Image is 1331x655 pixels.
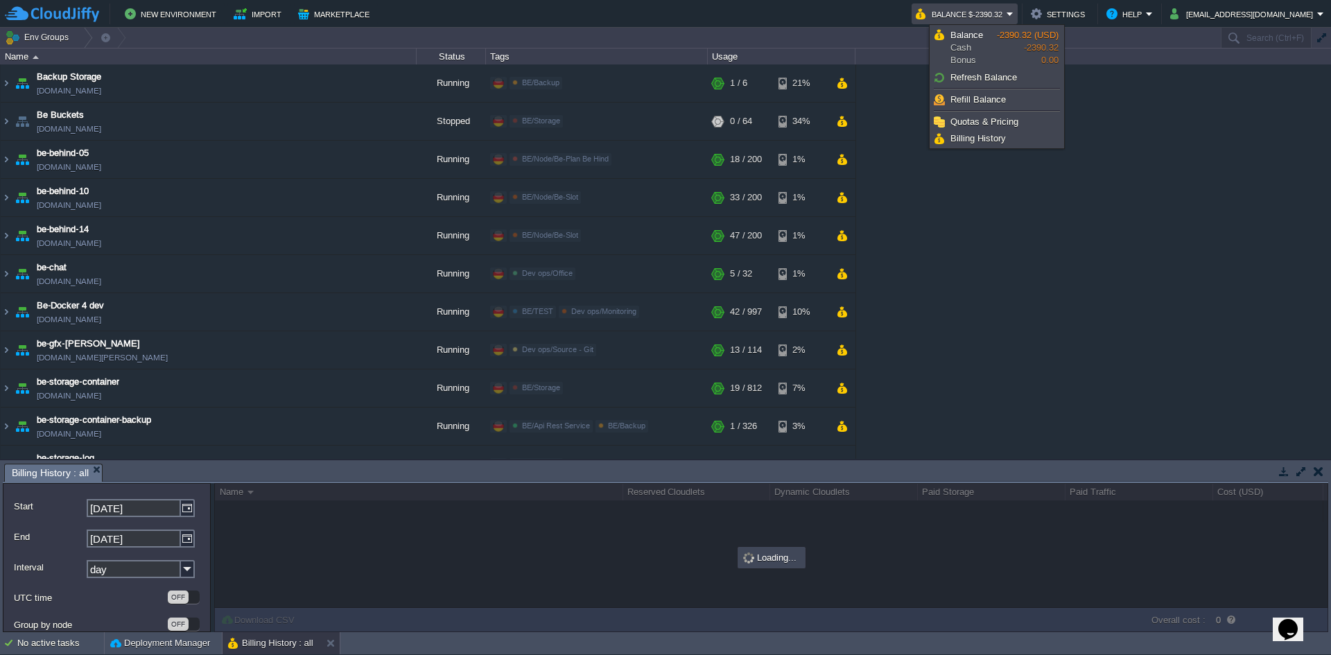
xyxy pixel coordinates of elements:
[1,408,12,445] img: AMDAwAAAACH5BAEAAAAALAAAAAABAAEAAAICRAEAOw==
[778,64,824,102] div: 21%
[12,64,32,102] img: AMDAwAAAACH5BAEAAAAALAAAAAABAAEAAAICRAEAOw==
[37,108,84,122] a: Be Buckets
[778,331,824,369] div: 2%
[37,122,101,136] a: [DOMAIN_NAME]
[37,222,89,236] a: be-behind-14
[417,141,486,178] div: Running
[110,636,210,650] button: Deployment Manager
[14,499,85,514] label: Start
[37,427,101,441] span: [DOMAIN_NAME]
[37,146,89,160] a: be-behind-05
[997,30,1059,40] span: -2390.32 (USD)
[37,375,119,389] a: be-storage-container
[730,255,752,292] div: 5 / 32
[730,369,762,407] div: 19 / 812
[730,64,747,102] div: 1 / 6
[950,116,1018,127] span: Quotas & Pricing
[37,451,94,465] a: be-storage-log
[1,103,12,140] img: AMDAwAAAACH5BAEAAAAALAAAAAABAAEAAAICRAEAOw==
[37,261,67,274] a: be-chat
[950,133,1006,143] span: Billing History
[12,255,32,292] img: AMDAwAAAACH5BAEAAAAALAAAAAABAAEAAAICRAEAOw==
[37,198,101,212] a: [DOMAIN_NAME]
[932,92,1062,107] a: Refill Balance
[522,193,578,201] span: BE/Node/Be-Slot
[932,27,1062,69] a: BalanceCashBonus-2390.32 (USD)-2390.320.00
[708,49,855,64] div: Usage
[12,408,32,445] img: AMDAwAAAACH5BAEAAAAALAAAAAABAAEAAAICRAEAOw==
[1170,6,1317,22] button: [EMAIL_ADDRESS][DOMAIN_NAME]
[417,369,486,407] div: Running
[522,345,593,353] span: Dev ops/Source - Git
[1273,600,1317,641] iframe: chat widget
[1,255,12,292] img: AMDAwAAAACH5BAEAAAAALAAAAAABAAEAAAICRAEAOw==
[997,30,1059,65] span: -2390.32 0.00
[37,184,89,198] a: be-behind-10
[417,64,486,102] div: Running
[916,6,1007,22] button: Balance $-2390.32
[608,421,645,430] span: BE/Backup
[12,293,32,331] img: AMDAwAAAACH5BAEAAAAALAAAAAABAAEAAAICRAEAOw==
[37,236,101,250] a: [DOMAIN_NAME]
[1,141,12,178] img: AMDAwAAAACH5BAEAAAAALAAAAAABAAEAAAICRAEAOw==
[1,331,12,369] img: AMDAwAAAACH5BAEAAAAALAAAAAABAAEAAAICRAEAOw==
[1,64,12,102] img: AMDAwAAAACH5BAEAAAAALAAAAAABAAEAAAICRAEAOw==
[417,331,486,369] div: Running
[417,408,486,445] div: Running
[14,591,166,605] label: UTC time
[417,446,486,483] div: Running
[417,49,485,64] div: Status
[739,548,804,567] div: Loading...
[950,30,983,40] span: Balance
[37,160,101,174] a: [DOMAIN_NAME]
[417,293,486,331] div: Running
[37,351,168,365] a: [DOMAIN_NAME][PERSON_NAME]
[12,331,32,369] img: AMDAwAAAACH5BAEAAAAALAAAAAABAAEAAAICRAEAOw==
[417,255,486,292] div: Running
[12,217,32,254] img: AMDAwAAAACH5BAEAAAAALAAAAAABAAEAAAICRAEAOw==
[37,84,101,98] span: [DOMAIN_NAME]
[12,179,32,216] img: AMDAwAAAACH5BAEAAAAALAAAAAABAAEAAAICRAEAOw==
[12,464,89,482] span: Billing History : all
[37,413,151,427] a: be-storage-container-backup
[1,217,12,254] img: AMDAwAAAACH5BAEAAAAALAAAAAABAAEAAAICRAEAOw==
[522,78,559,87] span: BE/Backup
[522,269,573,277] span: Dev ops/Office
[12,446,32,483] img: AMDAwAAAACH5BAEAAAAALAAAAAABAAEAAAICRAEAOw==
[37,337,140,351] a: be-gfx-[PERSON_NAME]
[932,70,1062,85] a: Refresh Balance
[778,141,824,178] div: 1%
[298,6,374,22] button: Marketplace
[950,72,1017,82] span: Refresh Balance
[522,116,560,125] span: BE/Storage
[37,274,101,288] a: [DOMAIN_NAME]
[17,632,104,654] div: No active tasks
[571,307,636,315] span: Dev ops/Monitoring
[417,179,486,216] div: Running
[37,299,104,313] a: Be-Docker 4 dev
[12,369,32,407] img: AMDAwAAAACH5BAEAAAAALAAAAAABAAEAAAICRAEAOw==
[417,103,486,140] div: Stopped
[778,369,824,407] div: 7%
[487,49,707,64] div: Tags
[1,293,12,331] img: AMDAwAAAACH5BAEAAAAALAAAAAABAAEAAAICRAEAOw==
[730,217,762,254] div: 47 / 200
[522,383,560,392] span: BE/Storage
[522,231,578,239] span: BE/Node/Be-Slot
[228,636,313,650] button: Billing History : all
[950,94,1006,105] span: Refill Balance
[778,217,824,254] div: 1%
[950,29,997,67] span: Cash Bonus
[14,560,85,575] label: Interval
[932,131,1062,146] a: Billing History
[125,6,220,22] button: New Environment
[168,618,189,631] div: OFF
[37,313,101,326] a: [DOMAIN_NAME]
[37,70,101,84] a: Backup Storage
